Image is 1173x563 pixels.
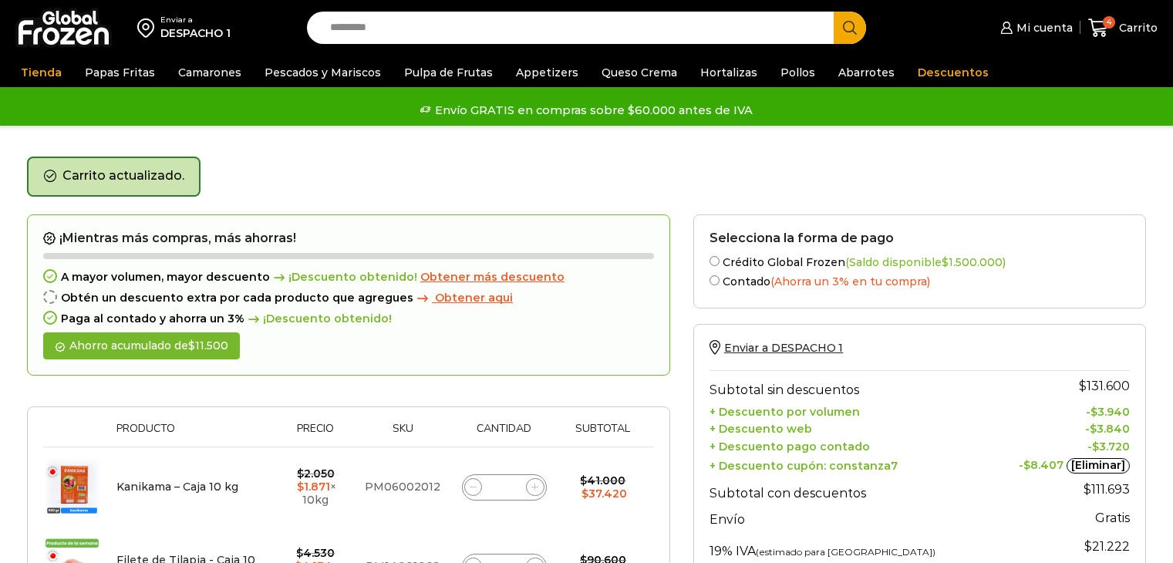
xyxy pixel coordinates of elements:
th: Sku [357,423,449,447]
span: $ [580,474,587,487]
td: - [995,454,1130,474]
bdi: 2.050 [297,467,335,480]
th: Producto [109,423,275,447]
bdi: 37.420 [581,487,627,501]
td: - [995,437,1130,454]
bdi: 3.840 [1090,422,1130,436]
bdi: 131.600 [1079,379,1130,393]
div: Carrito actualizado. [27,157,201,197]
span: Obtener aqui [435,291,513,305]
strong: Gratis [1095,511,1130,525]
td: × 10kg [275,447,357,528]
th: Subtotal con descuentos [710,474,995,504]
a: Abarrotes [831,58,902,87]
div: Paga al contado y ahorra un 3% [43,312,654,325]
span: $ [581,487,588,501]
span: (Saldo disponible ) [845,255,1006,269]
a: Queso Crema [594,58,685,87]
a: Tienda [13,58,69,87]
th: + Descuento cupón: constanza7 [710,454,995,474]
a: Enviar a DESPACHO 1 [710,341,843,355]
span: Obtener más descuento [420,270,565,284]
th: + Descuento por volumen [710,401,995,419]
div: A mayor volumen, mayor descuento [43,271,654,284]
a: [Eliminar] [1067,458,1130,474]
h2: ¡Mientras más compras, más ahorras! [43,231,654,246]
a: Hortalizas [693,58,765,87]
span: 8.407 [1023,458,1063,472]
th: Subtotal [560,423,646,447]
bdi: 1.500.000 [942,255,1003,269]
span: $ [297,480,304,494]
img: address-field-icon.svg [137,15,160,41]
th: + Descuento web [710,419,995,437]
span: $ [188,339,195,352]
span: Mi cuenta [1013,20,1073,35]
a: Pescados y Mariscos [257,58,389,87]
input: Contado(Ahorra un 3% en tu compra) [710,275,720,285]
div: Obtén un descuento extra por cada producto que agregues [43,292,654,305]
bdi: 111.693 [1084,482,1130,497]
small: (estimado para [GEOGRAPHIC_DATA]) [756,546,935,558]
button: Search button [834,12,866,44]
span: $ [1084,482,1091,497]
div: Enviar a [160,15,231,25]
span: (Ahorra un 3% en tu compra) [770,275,930,288]
span: 21.222 [1084,539,1130,554]
span: $ [297,467,304,480]
bdi: 41.000 [580,474,625,487]
span: $ [1090,405,1097,419]
span: ¡Descuento obtenido! [270,271,417,284]
span: Carrito [1115,20,1158,35]
div: DESPACHO 1 [160,25,231,41]
a: Pollos [773,58,823,87]
bdi: 4.530 [296,546,335,560]
bdi: 1.871 [297,480,330,494]
label: Contado [710,272,1130,288]
span: $ [1084,539,1092,554]
span: $ [1090,422,1097,436]
th: Cantidad [449,423,560,447]
input: Crédito Global Frozen(Saldo disponible$1.500.000) [710,256,720,266]
th: 19% IVA [710,531,995,562]
a: Appetizers [508,58,586,87]
th: Precio [275,423,357,447]
label: Crédito Global Frozen [710,253,1130,269]
th: + Descuento pago contado [710,437,995,454]
span: 4 [1103,16,1115,29]
td: - [995,401,1130,419]
td: PM06002012 [357,447,449,528]
div: Ahorro acumulado de [43,332,240,359]
a: Mi cuenta [996,12,1072,43]
span: $ [1023,458,1030,472]
a: Kanikama – Caja 10 kg [116,480,238,494]
span: $ [1079,379,1087,393]
span: Enviar a DESPACHO 1 [724,341,843,355]
span: $ [942,255,949,269]
a: Obtener aqui [413,292,513,305]
span: $ [296,546,303,560]
a: Papas Fritas [77,58,163,87]
bdi: 3.940 [1090,405,1130,419]
h2: Selecciona la forma de pago [710,231,1130,245]
th: Envío [710,504,995,531]
bdi: 11.500 [188,339,228,352]
input: Product quantity [494,477,515,498]
a: 4 Carrito [1088,10,1158,46]
bdi: 3.720 [1092,440,1130,453]
span: ¡Descuento obtenido! [244,312,392,325]
span: $ [1092,440,1099,453]
th: Subtotal sin descuentos [710,370,995,401]
a: Pulpa de Frutas [396,58,501,87]
a: Descuentos [910,58,996,87]
td: - [995,419,1130,437]
a: Obtener más descuento [420,271,565,284]
a: Camarones [170,58,249,87]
